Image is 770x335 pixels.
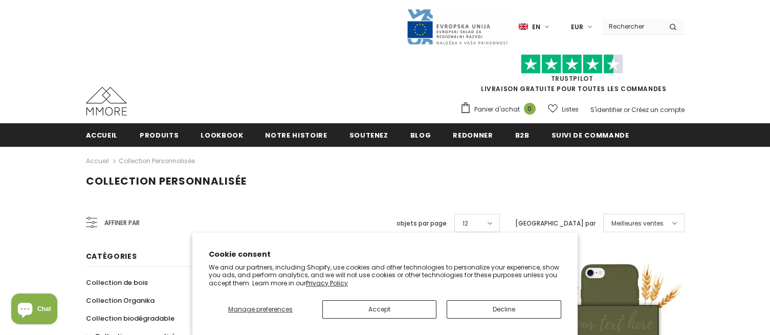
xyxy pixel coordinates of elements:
[552,123,629,146] a: Suivi de commande
[562,104,579,115] span: Listes
[515,123,530,146] a: B2B
[104,217,140,229] span: Affiner par
[410,130,431,140] span: Blog
[265,130,327,140] span: Notre histoire
[86,314,174,323] span: Collection biodégradable
[631,105,685,114] a: Créez un compte
[209,300,312,319] button: Manage preferences
[86,278,148,287] span: Collection de bois
[86,174,247,188] span: Collection personnalisée
[86,123,118,146] a: Accueil
[86,309,174,327] a: Collection biodégradable
[209,249,561,260] h2: Cookie consent
[453,130,493,140] span: Redonner
[590,105,622,114] a: S'identifier
[86,296,155,305] span: Collection Organika
[86,274,148,292] a: Collection de bois
[552,130,629,140] span: Suivi de commande
[140,130,179,140] span: Produits
[86,251,137,261] span: Catégories
[519,23,528,31] img: i-lang-1.png
[119,157,195,165] a: Collection personnalisée
[86,87,127,116] img: Cas MMORE
[306,279,348,287] a: Privacy Policy
[571,22,583,32] span: EUR
[532,22,540,32] span: en
[201,130,243,140] span: Lookbook
[624,105,630,114] span: or
[611,218,664,229] span: Meilleures ventes
[410,123,431,146] a: Blog
[603,19,662,34] input: Search Site
[8,294,60,327] inbox-online-store-chat: Shopify online store chat
[515,218,596,229] label: [GEOGRAPHIC_DATA] par
[349,130,388,140] span: soutenez
[551,74,593,83] a: TrustPilot
[406,22,509,31] a: Javni Razpis
[548,100,579,118] a: Listes
[209,263,561,287] p: We and our partners, including Shopify, use cookies and other technologies to personalize your ex...
[463,218,468,229] span: 12
[322,300,436,319] button: Accept
[265,123,327,146] a: Notre histoire
[515,130,530,140] span: B2B
[406,8,509,46] img: Javni Razpis
[474,104,520,115] span: Panier d'achat
[86,130,118,140] span: Accueil
[86,292,155,309] a: Collection Organika
[460,59,685,93] span: LIVRAISON GRATUITE POUR TOUTES LES COMMANDES
[524,103,536,115] span: 0
[460,102,541,117] a: Panier d'achat 0
[228,305,293,314] span: Manage preferences
[201,123,243,146] a: Lookbook
[86,155,109,167] a: Accueil
[349,123,388,146] a: soutenez
[453,123,493,146] a: Redonner
[521,54,623,74] img: Faites confiance aux étoiles pilotes
[447,300,561,319] button: Decline
[140,123,179,146] a: Produits
[397,218,447,229] label: objets par page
